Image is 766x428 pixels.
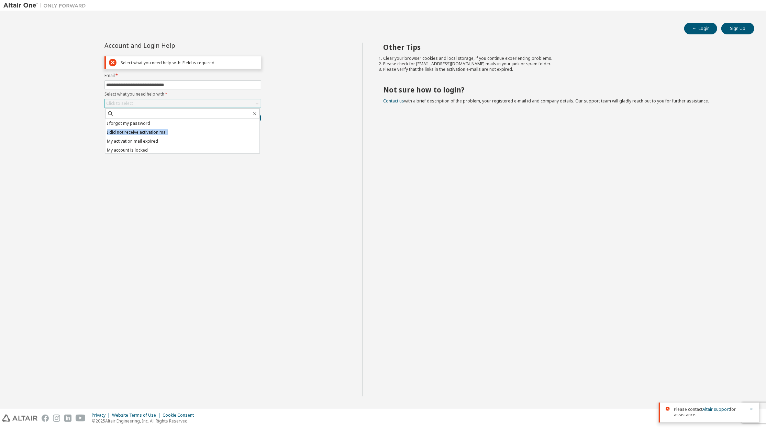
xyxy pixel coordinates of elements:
label: Select what you need help with [104,91,261,97]
button: Login [684,23,717,34]
span: Please contact for assistance. [674,407,745,418]
p: © 2025 Altair Engineering, Inc. All Rights Reserved. [92,418,198,424]
li: Please verify that the links in the activation e-mails are not expired. [383,67,742,72]
a: Contact us [383,98,404,104]
li: I forgot my password [105,119,259,128]
img: instagram.svg [53,415,60,422]
a: Altair support [702,406,730,412]
img: youtube.svg [76,415,86,422]
div: Select what you need help with: Field is required [121,60,258,65]
img: facebook.svg [42,415,49,422]
div: Account and Login Help [104,43,230,48]
img: Altair One [3,2,89,9]
div: Click to select [105,99,261,108]
label: Email [104,73,261,78]
h2: Not sure how to login? [383,85,742,94]
h2: Other Tips [383,43,742,52]
span: with a brief description of the problem, your registered e-mail id and company details. Our suppo... [383,98,709,104]
div: Privacy [92,413,112,418]
button: Sign Up [721,23,754,34]
li: Clear your browser cookies and local storage, if you continue experiencing problems. [383,56,742,61]
li: Please check for [EMAIL_ADDRESS][DOMAIN_NAME] mails in your junk or spam folder. [383,61,742,67]
div: Click to select [106,101,133,106]
div: Cookie Consent [163,413,198,418]
img: linkedin.svg [64,415,71,422]
img: altair_logo.svg [2,415,37,422]
div: Website Terms of Use [112,413,163,418]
